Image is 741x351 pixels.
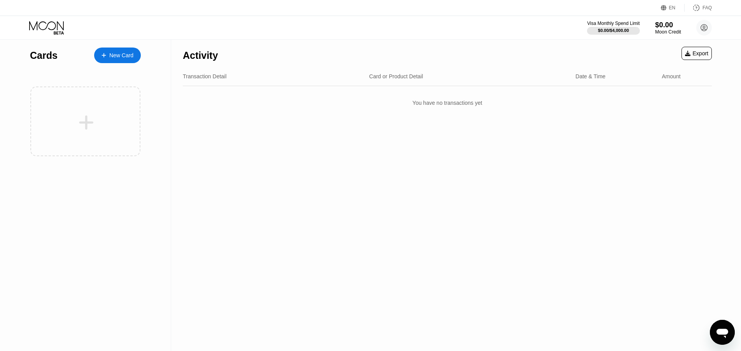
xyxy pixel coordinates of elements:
[661,4,685,12] div: EN
[94,48,141,63] div: New Card
[702,5,712,11] div: FAQ
[587,21,639,26] div: Visa Monthly Spend Limit
[183,73,226,79] div: Transaction Detail
[587,21,639,35] div: Visa Monthly Spend Limit$0.00/$4,000.00
[710,320,735,345] iframe: Button to launch messaging window
[183,92,712,114] div: You have no transactions yet
[662,73,680,79] div: Amount
[369,73,423,79] div: Card or Product Detail
[183,50,218,61] div: Activity
[685,4,712,12] div: FAQ
[576,73,606,79] div: Date & Time
[30,50,58,61] div: Cards
[669,5,676,11] div: EN
[681,47,712,60] div: Export
[685,50,708,56] div: Export
[655,21,681,29] div: $0.00
[655,29,681,35] div: Moon Credit
[655,21,681,35] div: $0.00Moon Credit
[109,52,133,59] div: New Card
[598,28,629,33] div: $0.00 / $4,000.00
